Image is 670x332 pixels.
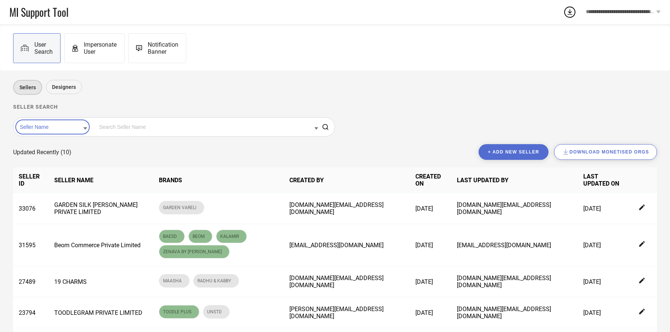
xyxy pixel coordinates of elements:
td: [DATE] [578,297,628,328]
span: KALAMIR [220,234,243,239]
th: CREATED ON [410,167,451,193]
th: LAST UPDATED BY [451,167,578,193]
span: User Search [34,41,53,55]
span: Updated Recently (10) [13,149,71,156]
span: UNSTD [207,309,225,314]
td: [DATE] [410,193,451,224]
td: 27489 [13,266,49,297]
td: Beom Commerce Private Limited [49,224,153,266]
div: Download Monetised Orgs [562,148,649,156]
span: BEOM [193,234,208,239]
span: GARDEN VARELI [163,205,200,210]
button: + Add new seller [479,144,548,160]
td: [DOMAIN_NAME][EMAIL_ADDRESS][DOMAIN_NAME] [451,193,578,224]
td: [DATE] [578,193,628,224]
th: SELLER ID [13,167,49,193]
td: GARDEN SILK [PERSON_NAME] PRIVATE LIMITED [49,193,153,224]
span: Sellers [19,84,36,90]
td: [DATE] [578,266,628,297]
th: LAST UPDATED ON [578,167,628,193]
td: [DOMAIN_NAME][EMAIL_ADDRESS][DOMAIN_NAME] [451,266,578,297]
span: MI Support Tool [9,4,68,20]
div: Open download list [563,5,577,19]
td: [DATE] [410,266,451,297]
td: [PERSON_NAME][EMAIL_ADDRESS][DOMAIN_NAME] [284,297,410,328]
th: BRANDS [153,167,284,193]
td: TOODLEGRAM PRIVATE LIMITED [49,297,153,328]
td: 33076 [13,193,49,224]
span: Impersonate User [84,41,117,55]
td: [EMAIL_ADDRESS][DOMAIN_NAME] [451,224,578,266]
td: [DOMAIN_NAME][EMAIL_ADDRESS][DOMAIN_NAME] [284,193,410,224]
td: [DOMAIN_NAME][EMAIL_ADDRESS][DOMAIN_NAME] [451,297,578,328]
td: [EMAIL_ADDRESS][DOMAIN_NAME] [284,224,410,266]
th: CREATED BY [284,167,410,193]
button: Download Monetised Orgs [554,144,657,160]
span: TOODLE PLUS [163,309,195,314]
div: Edit [639,277,646,286]
span: ZENAVA BY [PERSON_NAME] [163,249,225,254]
span: RADHU & KABBY [197,278,235,283]
td: [DOMAIN_NAME][EMAIL_ADDRESS][DOMAIN_NAME] [284,266,410,297]
div: Edit [639,204,646,212]
td: 23794 [13,297,49,328]
td: [DATE] [410,224,451,266]
span: MAASHA [163,278,185,283]
input: Search Seller Name [97,122,318,132]
div: Edit [639,241,646,249]
td: 31595 [13,224,49,266]
span: Notification Banner [148,41,178,55]
span: BAESD [163,234,181,239]
th: SELLER NAME [49,167,153,193]
td: [DATE] [410,297,451,328]
td: 19 CHARMS [49,266,153,297]
div: Edit [639,308,646,317]
h1: Seller search [13,104,657,110]
td: [DATE] [578,224,628,266]
span: Designers [52,84,76,90]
